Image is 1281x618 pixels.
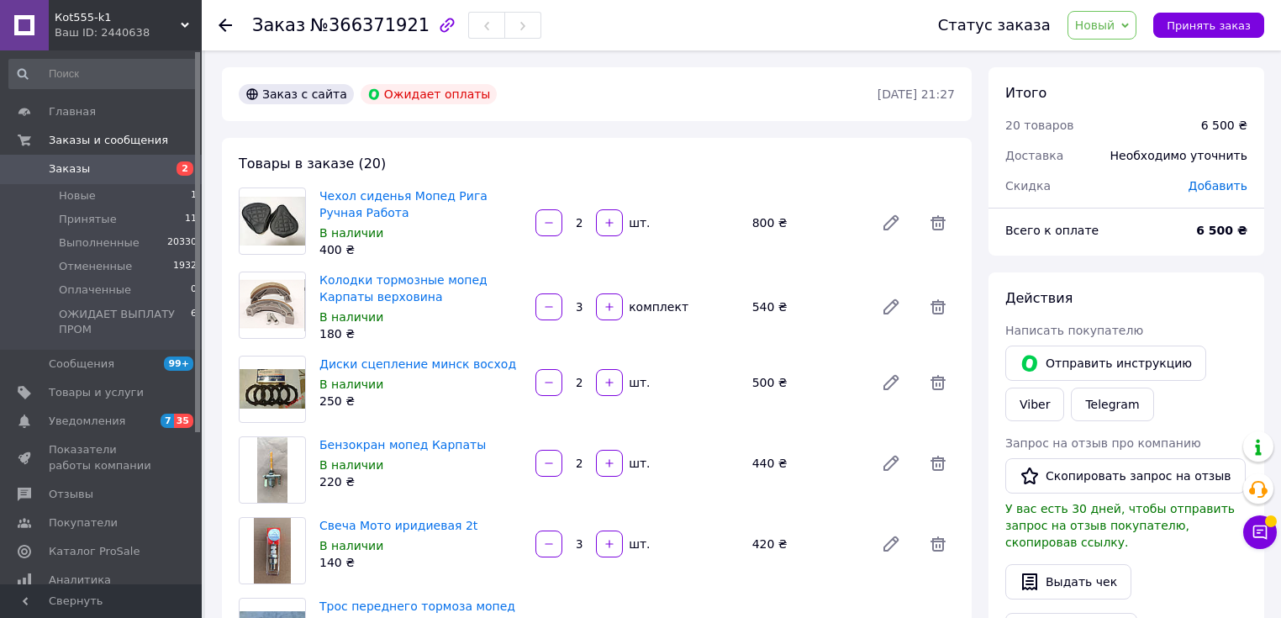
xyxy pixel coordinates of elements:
[1005,224,1099,237] span: Всего к оплате
[1075,18,1115,32] span: Новый
[167,235,197,251] span: 20330
[319,241,522,258] div: 400 ₴
[185,212,197,227] span: 11
[254,518,291,584] img: Свеча Мото иридиевая 2t
[625,298,690,315] div: комплект
[1005,149,1063,162] span: Доставка
[49,414,125,429] span: Уведомления
[1189,179,1247,193] span: Добавить
[49,385,144,400] span: Товары и услуги
[59,235,140,251] span: Выполненные
[49,442,156,473] span: Показатели работы компании
[174,414,193,428] span: 35
[177,161,193,176] span: 2
[319,438,486,452] a: Бензокран мопед Карпаты
[1201,117,1247,134] div: 6 500 ₴
[1100,137,1257,174] div: Необходимо уточнить
[938,17,1051,34] div: Статус заказа
[746,452,867,475] div: 440 ₴
[1005,502,1235,549] span: У вас есть 30 дней, чтобы отправить запрос на отзыв покупателю, скопировав ссылку.
[252,15,305,35] span: Заказ
[746,211,867,235] div: 800 ₴
[49,357,114,372] span: Сообщения
[49,104,96,119] span: Главная
[319,310,383,324] span: В наличии
[319,519,477,532] a: Свеча Мото иридиевая 2t
[219,17,232,34] div: Вернуться назад
[49,573,111,588] span: Аналитика
[59,188,96,203] span: Новые
[1167,19,1251,32] span: Принять заказ
[874,446,908,480] a: Редактировать
[746,371,867,394] div: 500 ₴
[55,25,202,40] div: Ваш ID: 2440638
[874,290,908,324] a: Редактировать
[361,84,498,104] div: Ожидает оплаты
[878,87,955,101] time: [DATE] 21:27
[240,279,305,331] img: Колодки тормозные мопед Карпаты верховина
[1005,564,1131,600] button: Выдать чек
[1005,436,1201,450] span: Запрос на отзыв про компанию
[49,487,93,502] span: Отзывы
[1005,290,1073,306] span: Действия
[625,455,651,472] div: шт.
[874,206,908,240] a: Редактировать
[1005,119,1074,132] span: 20 товаров
[921,366,955,399] span: Удалить
[1005,85,1046,101] span: Итого
[319,539,383,552] span: В наличии
[55,10,181,25] span: Кot555-k1
[319,378,383,391] span: В наличии
[746,295,867,319] div: 540 ₴
[1153,13,1264,38] button: Принять заказ
[319,357,516,371] a: Диски сцепление минск восход
[319,458,383,472] span: В наличии
[921,527,955,561] span: Удалить
[319,189,488,219] a: Чехол сиденья Мопед Рига Ручная Работа
[59,259,132,274] span: Отмененные
[257,437,287,503] img: Бензокран мопед Карпаты
[59,307,191,337] span: ОЖИДАЕТ ВЫПЛАТУ ПРОМ
[921,446,955,480] span: Удалить
[1005,346,1206,381] button: Отправить инструкцию
[625,536,651,552] div: шт.
[49,133,168,148] span: Заказы и сообщения
[59,283,131,298] span: Оплаченные
[239,156,386,172] span: Товары в заказе (20)
[746,532,867,556] div: 420 ₴
[319,473,522,490] div: 220 ₴
[191,283,197,298] span: 0
[49,515,118,531] span: Покупатели
[49,161,90,177] span: Заказы
[921,290,955,324] span: Удалить
[319,554,522,571] div: 140 ₴
[1005,458,1246,494] button: Скопировать запрос на отзыв
[874,366,908,399] a: Редактировать
[319,393,522,409] div: 250 ₴
[240,197,305,246] img: Чехол сиденья Мопед Рига Ручная Работа
[1005,388,1064,421] a: Viber
[319,226,383,240] span: В наличии
[161,414,174,428] span: 7
[239,84,354,104] div: Заказ с сайта
[1005,324,1143,337] span: Написать покупателю
[310,15,430,35] span: №366371921
[1196,224,1247,237] b: 6 500 ₴
[49,544,140,559] span: Каталог ProSale
[240,369,305,409] img: Диски сцепление минск восход
[8,59,198,89] input: Поиск
[319,273,488,304] a: Колодки тормозные мопед Карпаты верховина
[191,307,197,337] span: 6
[173,259,197,274] span: 1932
[59,212,117,227] span: Принятые
[625,214,651,231] div: шт.
[625,374,651,391] div: шт.
[874,527,908,561] a: Редактировать
[1243,515,1277,549] button: Чат с покупателем
[1005,179,1051,193] span: Скидка
[1071,388,1153,421] a: Telegram
[921,206,955,240] span: Удалить
[319,325,522,342] div: 180 ₴
[191,188,197,203] span: 1
[164,357,193,371] span: 99+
